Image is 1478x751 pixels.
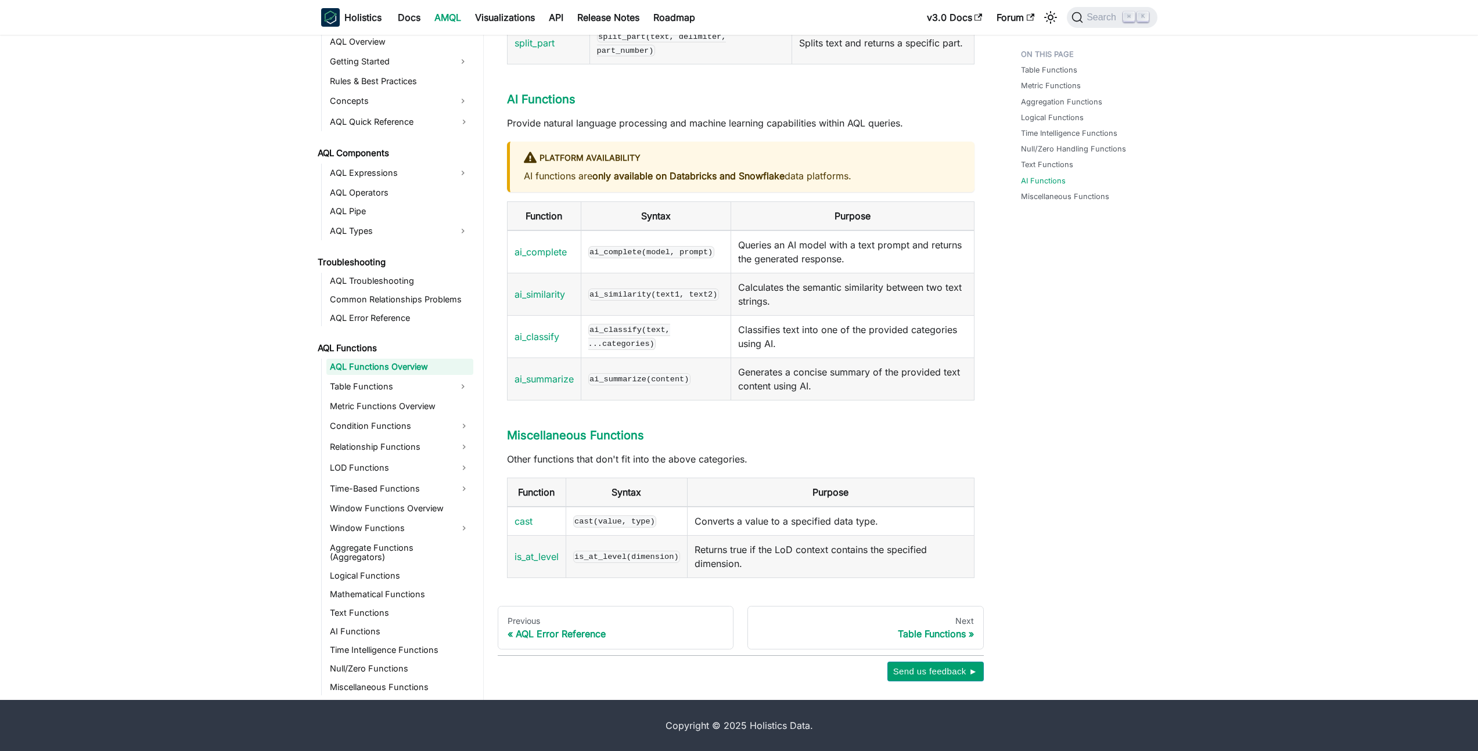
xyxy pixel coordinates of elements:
a: Window Functions Overview [326,500,473,517]
a: AQL Error Reference [326,310,473,326]
a: Visualizations [468,8,542,27]
a: Mathematical Functions [326,586,473,602]
a: AQL Quick Reference [326,113,473,131]
a: Miscellaneous Functions [1021,191,1109,202]
a: Aggregate Functions (Aggregators) [326,540,473,565]
a: AQL Components [314,145,473,161]
button: Expand sidebar category 'Getting Started' [452,52,473,71]
a: AQL Expressions [326,164,452,182]
a: AI Functions [1021,175,1066,186]
button: Search (Command+K) [1067,7,1157,28]
a: Logical Functions [1021,112,1084,123]
a: Getting Started [326,52,452,71]
a: Logical Functions [326,568,473,584]
button: Expand sidebar category 'Table Functions' [452,377,473,396]
a: Time Intelligence Functions [1021,128,1117,139]
a: Aggregation Functions [1021,96,1102,107]
kbd: K [1137,12,1149,22]
th: Purpose [688,478,974,507]
div: Table Functions [757,628,974,640]
a: Metric Functions [1021,80,1081,91]
kbd: ⌘ [1123,12,1135,22]
a: AQL Operators [326,185,473,201]
th: Function [507,201,581,230]
p: AI functions are data platforms. [524,169,961,183]
td: Generates a concise summary of the provided text content using AI. [731,358,974,400]
a: ai_complete [515,246,567,258]
th: Purpose [731,201,974,230]
button: Expand sidebar category 'Concepts' [452,92,473,110]
a: Docs [391,8,427,27]
a: NextTable Functions [747,606,984,650]
p: Provide natural language processing and machine learning capabilities within AQL queries. [507,116,974,130]
a: AI Functions [507,92,576,106]
a: Miscellaneous Functions [507,428,644,442]
a: Troubleshooting [314,254,473,270]
div: Copyright © 2025 Holistics Data. [370,718,1109,732]
a: AQL Troubleshooting [326,273,473,289]
a: AQL Functions [314,340,473,356]
td: Queries an AI model with a text prompt and returns the generated response. [731,230,974,273]
a: Table Functions [1021,64,1077,75]
a: split_part [515,37,555,49]
td: Converts a value to a specified data type. [688,507,974,536]
a: Time Intelligence Functions [326,642,473,658]
span: Search [1083,12,1123,23]
th: Syntax [566,478,688,507]
div: AQL Error Reference [508,628,724,640]
p: Other functions that don't fit into the above categories. [507,452,974,466]
a: ai_similarity [515,288,565,300]
a: AQL Types [326,222,452,240]
td: Returns true if the LoD context contains the specified dimension. [688,535,974,577]
code: ai_similarity(text1, text2) [588,288,719,300]
a: Miscellaneous Functions [326,679,473,695]
a: Rules & Best Practices [326,73,473,89]
img: Holistics [321,8,340,27]
a: PreviousAQL Error Reference [498,606,734,650]
td: Calculates the semantic similarity between two text strings. [731,273,974,315]
a: LOD Functions [326,458,473,477]
a: Window Functions [326,519,473,537]
a: API [542,8,570,27]
a: ai_summarize [515,373,574,385]
a: AQL Overview [326,34,473,50]
td: Splits text and returns a specific part. [792,21,974,64]
code: ai_complete(model, prompt) [588,246,714,258]
a: ai_classify [515,331,559,342]
a: AMQL [427,8,468,27]
a: Null/Zero Handling Functions [1021,143,1126,154]
td: Classifies text into one of the provided categories using AI. [731,315,974,358]
code: cast(value, type) [573,515,657,527]
nav: Docs pages [498,606,984,650]
a: Concepts [326,92,452,110]
a: Release Notes [570,8,646,27]
a: Roadmap [646,8,702,27]
a: Text Functions [326,605,473,621]
a: Null/Zero Functions [326,660,473,677]
th: Function [507,478,566,507]
a: HolisticsHolistics [321,8,382,27]
span: Send us feedback ► [893,664,978,679]
a: v3.0 Docs [920,8,990,27]
strong: only available on Databricks and Snowflake [592,170,785,182]
button: Switch between dark and light mode (currently light mode) [1041,8,1060,27]
div: Previous [508,616,724,626]
th: Syntax [581,201,731,230]
div: Next [757,616,974,626]
a: Common Relationships Problems [326,291,473,308]
div: Platform Availability [524,151,961,166]
a: cast [515,515,533,527]
a: Relationship Functions [326,438,473,456]
a: Time-Based Functions [326,479,473,498]
code: split_part(text, delimiter, part_number) [597,31,727,56]
a: Metric Functions Overview [326,398,473,414]
a: AQL Pipe [326,203,473,219]
code: ai_classify(text, ...categories) [588,324,670,349]
code: is_at_level(dimension) [573,551,681,562]
b: Holistics [344,10,382,24]
button: Send us feedback ► [887,662,984,681]
a: AI Functions [326,623,473,640]
a: is_at_level [515,551,559,562]
a: Text Functions [1021,159,1073,170]
code: ai_summarize(content) [588,373,691,385]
